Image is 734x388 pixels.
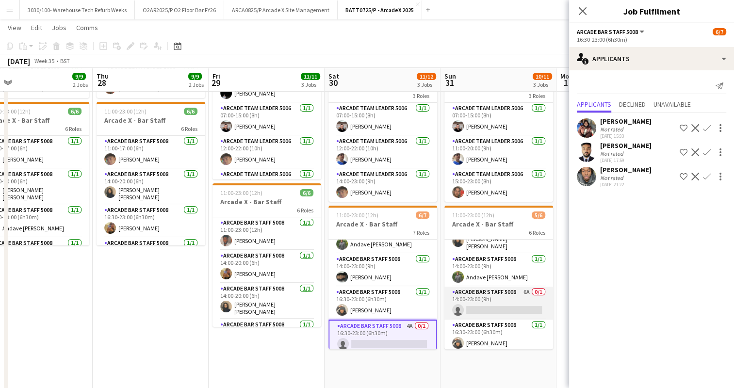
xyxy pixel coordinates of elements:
app-card-role: Arcade Team Leader 50061/115:00-23:00 (8h)[PERSON_NAME] [444,169,553,202]
span: 6/6 [300,189,313,196]
span: Unavailable [653,101,691,108]
button: ARCA0825/P Arcade X Site Management [224,0,338,19]
app-card-role: Arcade Bar Staff 50081/114:00-20:00 (6h)[PERSON_NAME] [212,250,321,283]
span: 30 [327,77,339,88]
span: 6 Roles [297,207,313,214]
span: Mon [560,72,573,81]
div: 2 Jobs [189,81,204,88]
span: 9/9 [72,73,86,80]
span: 7 Roles [413,229,429,236]
a: Edit [27,21,46,34]
app-card-role: Arcade Bar Staff 50081/114:00-23:00 (9h)Andave [PERSON_NAME] [444,254,553,287]
div: [DATE] 17:59 [600,157,652,163]
app-job-card: 11:00-23:00 (12h)6/6Arcade X - Bar Staff6 RolesArcade Bar Staff 50081/111:00-23:00 (12h)[PERSON_N... [212,183,321,327]
span: Applicants [577,101,611,108]
app-job-card: 11:00-23:00 (12h)6/7Arcade X - Bar Staff7 Roles[PERSON_NAME] [PERSON_NAME]Arcade Bar Staff 50081/... [328,206,437,349]
app-card-role: Arcade Bar Staff 50084A0/116:30-23:00 (6h30m) [328,320,437,355]
span: 6/7 [713,28,726,35]
div: Not rated [600,150,625,157]
span: Fri [212,72,220,81]
app-card-role: Arcade Bar Staff 50081/116:30-23:00 (6h30m)[PERSON_NAME] [97,205,205,238]
app-card-role: Arcade Team Leader 50061/112:00-22:00 (10h)[PERSON_NAME] [328,136,437,169]
app-card-role: Arcade Bar Staff 50081/114:00-20:00 (6h)[PERSON_NAME] [PERSON_NAME] [97,169,205,205]
h3: Job Fulfilment [569,5,734,17]
span: 5/6 [532,211,545,219]
a: Jobs [48,21,70,34]
span: 3 Roles [529,92,545,99]
button: 3030/100- Warehouse Tech Refurb Weeks [20,0,135,19]
span: 11:00-23:00 (12h) [220,189,262,196]
h3: Arcade X - Bar Staff [328,220,437,228]
span: 6/7 [416,211,429,219]
div: Not rated [600,126,625,133]
app-card-role: Arcade Bar Staff 50081/1 [212,319,321,352]
app-card-role: Arcade Bar Staff 50081/116:30-23:00 (6h30m)[PERSON_NAME] [444,320,553,353]
div: [PERSON_NAME] [600,117,652,126]
div: [DATE] 15:33 [600,133,652,139]
app-card-role: Arcade Bar Staff 50081/111:00-17:00 (6h)[PERSON_NAME] [97,136,205,169]
button: O2AR2025/P O2 Floor Bar FY26 [135,0,224,19]
app-card-role: Arcade Bar Staff 50081/1 [97,238,205,271]
span: Thu [97,72,109,81]
span: 11:00-23:00 (12h) [452,211,494,219]
app-card-role: Arcade Team Leader 50061/107:00-15:00 (8h)[PERSON_NAME] [328,103,437,136]
span: 11:00-23:00 (12h) [336,211,378,219]
app-job-card: 11:00-23:00 (12h)6/6Arcade X - Bar Staff6 RolesArcade Bar Staff 50081/111:00-17:00 (6h)[PERSON_NA... [97,102,205,245]
div: [DATE] [8,56,30,66]
div: BST [60,57,70,65]
button: Arcade Bar Staff 5008 [577,28,646,35]
app-card-role: Arcade Team Leader 50061/111:00-20:00 (9h)[PERSON_NAME] [444,136,553,169]
span: Sun [444,72,456,81]
app-job-card: 07:00-23:00 (16h)3/3Arcade X - Team Leaders3 RolesArcade Team Leader 50061/107:00-15:00 (8h)[PERS... [444,69,553,202]
app-card-role: Arcade Team Leader 50061/112:00-22:00 (10h)[PERSON_NAME] [212,136,321,169]
div: 3 Jobs [417,81,436,88]
span: Week 35 [32,57,56,65]
div: Not rated [600,174,625,181]
app-card-role: Arcade Team Leader 50061/115:00-23:00 (8h) [212,169,321,202]
a: Comms [72,21,102,34]
app-job-card: 11:00-23:00 (12h)5/6Arcade X - Bar Staff6 Roles[PERSON_NAME]Arcade Bar Staff 50081/112:00-22:00 (... [444,206,553,349]
span: 11/11 [301,73,320,80]
span: 10/11 [533,73,552,80]
span: Comms [76,23,98,32]
a: View [4,21,25,34]
app-card-role: Arcade Team Leader 50061/107:00-15:00 (8h)[PERSON_NAME] [444,103,553,136]
span: 11:00-23:00 (12h) [104,108,147,115]
span: 3 Roles [413,92,429,99]
span: 9/9 [188,73,202,80]
button: BATT0725/P - ArcadeX 2025 [338,0,422,19]
h3: Arcade X - Bar Staff [212,197,321,206]
app-job-card: 07:00-23:00 (16h)4/4Arcade X - Team Leaders4 RolesArcade Team Leader 50061/107:00-15:00 (8h)[PERS... [212,36,321,179]
span: 6 Roles [181,125,197,132]
span: View [8,23,21,32]
div: 3 Jobs [533,81,552,88]
span: Arcade Bar Staff 5008 [577,28,638,35]
span: 31 [443,77,456,88]
span: 29 [211,77,220,88]
div: 3 Jobs [301,81,320,88]
span: 6/6 [68,108,82,115]
app-card-role: Arcade Bar Staff 50081/114:00-20:00 (6h)[PERSON_NAME] [PERSON_NAME] [212,283,321,319]
app-card-role: Arcade Bar Staff 50081/116:30-23:00 (6h30m)[PERSON_NAME] [328,287,437,320]
div: [DATE] 21:22 [600,181,652,188]
app-card-role: Arcade Bar Staff 50081/111:00-23:00 (12h)[PERSON_NAME] [212,217,321,250]
div: 2 Jobs [73,81,88,88]
span: 6 Roles [529,229,545,236]
span: 1 [559,77,573,88]
span: Jobs [52,23,66,32]
span: 6/6 [184,108,197,115]
span: 11/12 [417,73,436,80]
div: [PERSON_NAME] [600,141,652,150]
span: Edit [31,23,42,32]
app-job-card: 07:00-23:00 (16h)3/3Arcade X - Team Leaders3 RolesArcade Team Leader 50061/107:00-15:00 (8h)[PERS... [328,69,437,202]
app-card-role: Arcade Team Leader 50061/107:00-15:00 (8h)[PERSON_NAME] [212,103,321,136]
div: [PERSON_NAME] [600,165,652,174]
h3: Arcade X - Bar Staff [97,116,205,125]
